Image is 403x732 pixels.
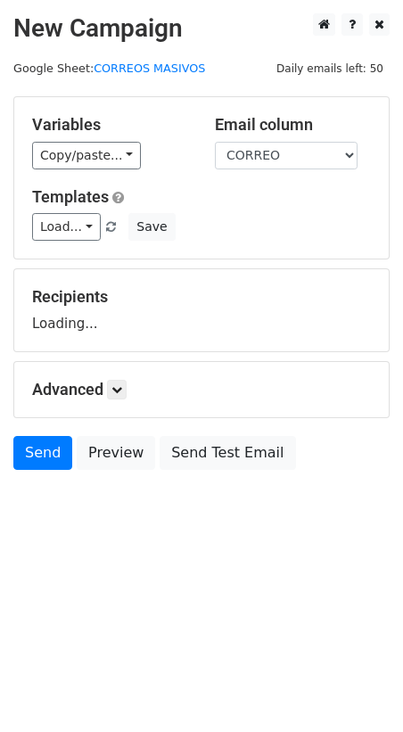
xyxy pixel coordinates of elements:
[128,213,175,241] button: Save
[32,187,109,206] a: Templates
[13,62,205,75] small: Google Sheet:
[32,287,371,333] div: Loading...
[270,62,390,75] a: Daily emails left: 50
[32,380,371,399] h5: Advanced
[32,287,371,307] h5: Recipients
[94,62,205,75] a: CORREOS MASIVOS
[160,436,295,470] a: Send Test Email
[32,142,141,169] a: Copy/paste...
[13,436,72,470] a: Send
[215,115,371,135] h5: Email column
[77,436,155,470] a: Preview
[32,213,101,241] a: Load...
[270,59,390,78] span: Daily emails left: 50
[32,115,188,135] h5: Variables
[13,13,390,44] h2: New Campaign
